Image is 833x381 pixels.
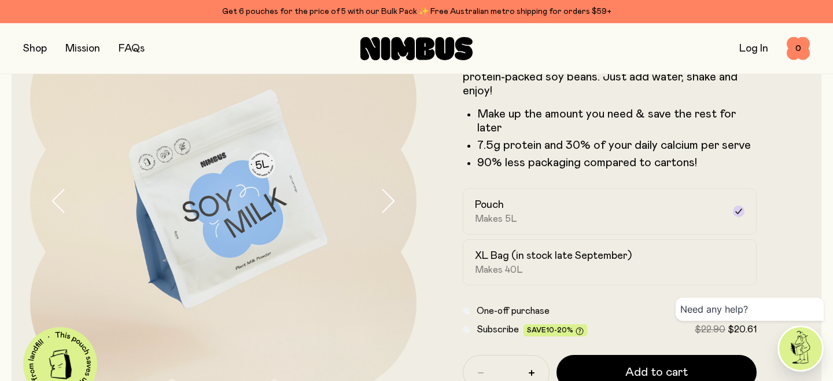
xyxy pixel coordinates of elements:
[477,306,550,316] span: One-off purchase
[477,138,757,152] li: 7.5g protein and 30% of your daily calcium per serve
[477,107,757,135] li: Make up the amount you need & save the rest for later
[463,56,757,98] p: A smooth and creamy blend made with all-natural, protein-packed soy beans. Just add water, shake ...
[546,327,573,334] span: 10-20%
[477,156,757,170] p: 90% less packaging compared to cartons!
[119,43,145,54] a: FAQs
[475,213,517,225] span: Makes 5L
[728,325,757,334] span: $20.61
[475,264,523,276] span: Makes 40L
[527,327,584,335] span: Save
[695,325,725,334] span: $22.90
[739,43,768,54] a: Log In
[65,43,100,54] a: Mission
[475,249,632,263] h2: XL Bag (in stock late September)
[676,298,824,321] div: Need any help?
[475,198,504,212] h2: Pouch
[625,364,688,380] span: Add to cart
[779,327,822,370] img: agent
[787,37,810,60] button: 0
[23,5,810,19] div: Get 6 pouches for the price of 5 with our Bulk Pack ✨ Free Australian metro shipping for orders $59+
[477,325,519,334] span: Subscribe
